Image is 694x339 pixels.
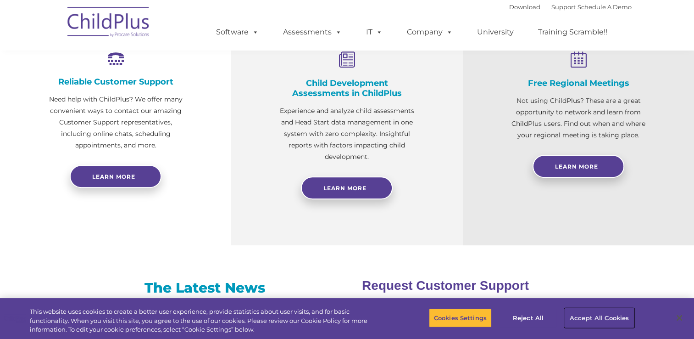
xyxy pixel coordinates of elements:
[63,0,155,46] img: ChildPlus by Procare Solutions
[500,308,557,328] button: Reject All
[565,308,634,328] button: Accept All Cookies
[207,23,268,41] a: Software
[468,23,523,41] a: University
[46,77,185,87] h4: Reliable Customer Support
[529,23,616,41] a: Training Scramble!!
[533,155,624,178] a: Learn More
[577,3,632,11] a: Schedule A Demo
[551,3,576,11] a: Support
[277,105,416,163] p: Experience and analyze child assessments and Head Start data management in one system with zero c...
[70,165,161,188] a: Learn more
[30,307,382,334] div: This website uses cookies to create a better user experience, provide statistics about user visit...
[669,308,689,328] button: Close
[555,163,598,170] span: Learn More
[78,279,332,297] h3: The Latest News
[274,23,351,41] a: Assessments
[509,3,632,11] font: |
[357,23,392,41] a: IT
[128,61,155,68] span: Last name
[46,94,185,151] p: Need help with ChildPlus? We offer many convenient ways to contact our amazing Customer Support r...
[509,3,540,11] a: Download
[128,98,167,105] span: Phone number
[92,173,135,180] span: Learn more
[323,185,366,192] span: Learn More
[398,23,462,41] a: Company
[429,308,492,328] button: Cookies Settings
[277,78,416,98] h4: Child Development Assessments in ChildPlus
[509,78,648,88] h4: Free Regional Meetings
[301,176,393,199] a: Learn More
[509,95,648,141] p: Not using ChildPlus? These are a great opportunity to network and learn from ChildPlus users. Fin...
